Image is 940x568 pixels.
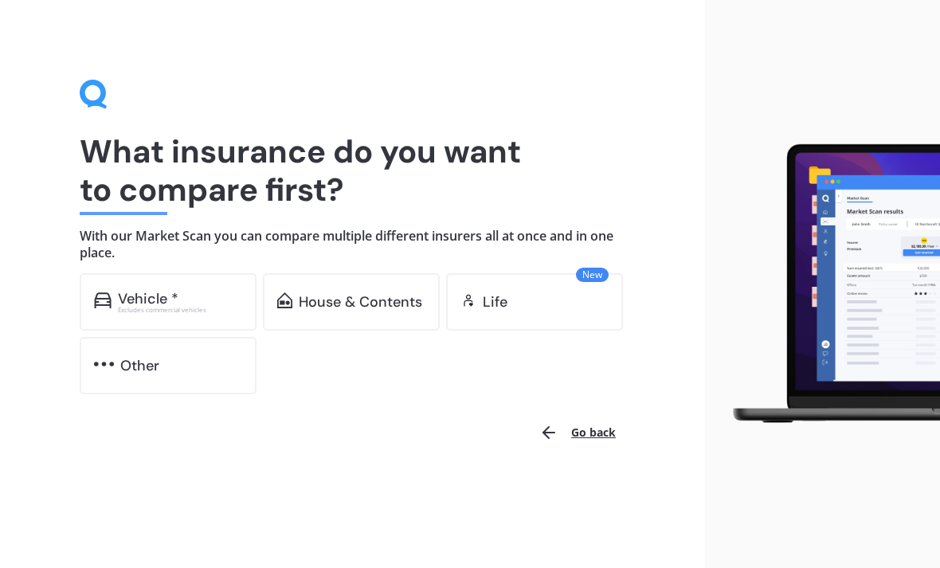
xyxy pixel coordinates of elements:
button: Go back [530,413,625,452]
h1: What insurance do you want to compare first? [80,132,625,209]
div: Other [120,358,159,374]
img: car.f15378c7a67c060ca3f3.svg [94,292,112,308]
div: Excludes commercial vehicles [118,307,242,313]
div: House & Contents [299,294,422,310]
h4: With our Market Scan you can compare multiple different insurers all at once and in one place. [80,228,625,260]
div: Life [483,294,507,310]
img: life.f720d6a2d7cdcd3ad642.svg [460,292,476,308]
img: other.81dba5aafe580aa69f38.svg [94,356,114,372]
img: laptop.webp [718,138,940,429]
img: home-and-contents.b802091223b8502ef2dd.svg [277,292,292,308]
div: Vehicle * [118,291,178,307]
span: New [576,268,609,282]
